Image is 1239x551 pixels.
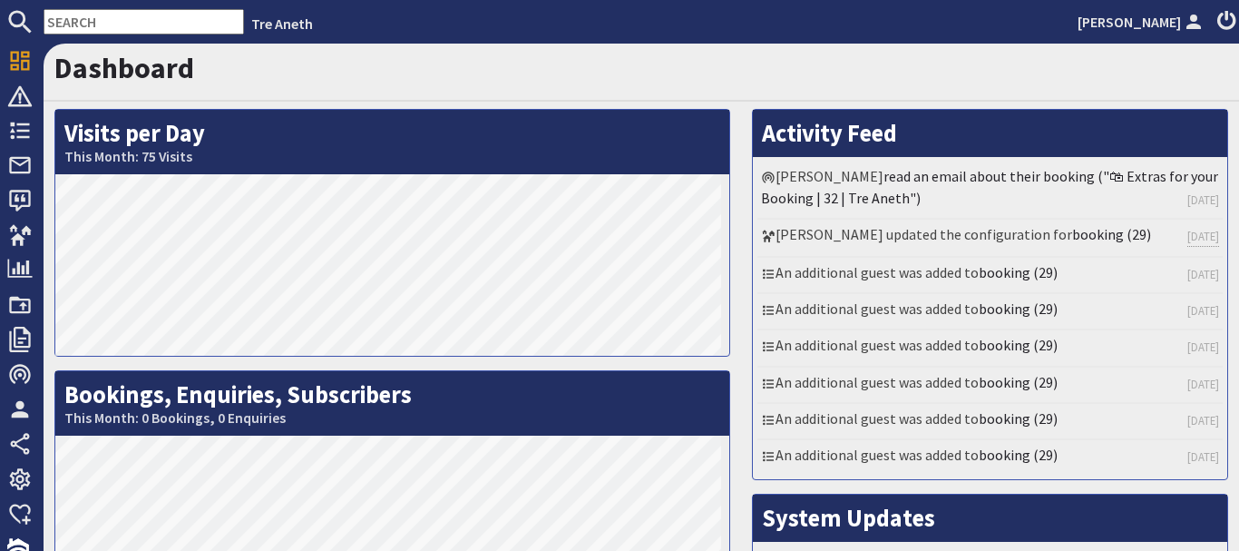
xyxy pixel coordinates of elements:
li: [PERSON_NAME] [757,162,1223,220]
a: Activity Feed [762,118,897,148]
li: An additional guest was added to [757,440,1223,475]
a: 30/09/2025 12:31 [1187,412,1219,429]
a: booking (29) [979,373,1058,391]
a: booking (29) [979,263,1058,281]
a: 30/09/2025 12:31 [1187,448,1219,466]
small: This Month: 75 Visits [64,148,720,165]
li: An additional guest was added to [757,368,1223,404]
li: An additional guest was added to [757,294,1223,330]
a: Tre Aneth [251,15,313,33]
a: 30/09/2025 12:35 [1187,339,1219,356]
a: 30/09/2025 12:36 [1187,302,1219,320]
li: An additional guest was added to [757,258,1223,294]
li: An additional guest was added to [757,404,1223,440]
a: booking (29) [979,409,1058,428]
a: 30/09/2025 12:56 [1187,266,1219,283]
a: booking (29) [979,446,1058,464]
a: 01/10/2025 00:58 [1187,192,1219,209]
a: [PERSON_NAME] [1078,11,1206,33]
a: 30/09/2025 13:03 [1187,228,1219,246]
small: This Month: 0 Bookings, 0 Enquiries [64,409,720,427]
input: SEARCH [44,9,244,34]
a: 30/09/2025 12:32 [1187,376,1219,393]
a: Dashboard [54,50,194,86]
a: read an email about their booking ("🛍 Extras for your Booking | 32 | Tre Aneth") [761,167,1218,207]
a: System Updates [762,503,935,533]
a: booking (29) [979,300,1058,318]
li: [PERSON_NAME] updated the configuration for [757,220,1223,257]
h2: Bookings, Enquiries, Subscribers [55,371,729,436]
a: booking (29) [979,336,1058,354]
li: An additional guest was added to [757,330,1223,367]
a: booking (29) [1072,225,1151,243]
h2: Visits per Day [55,110,729,174]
